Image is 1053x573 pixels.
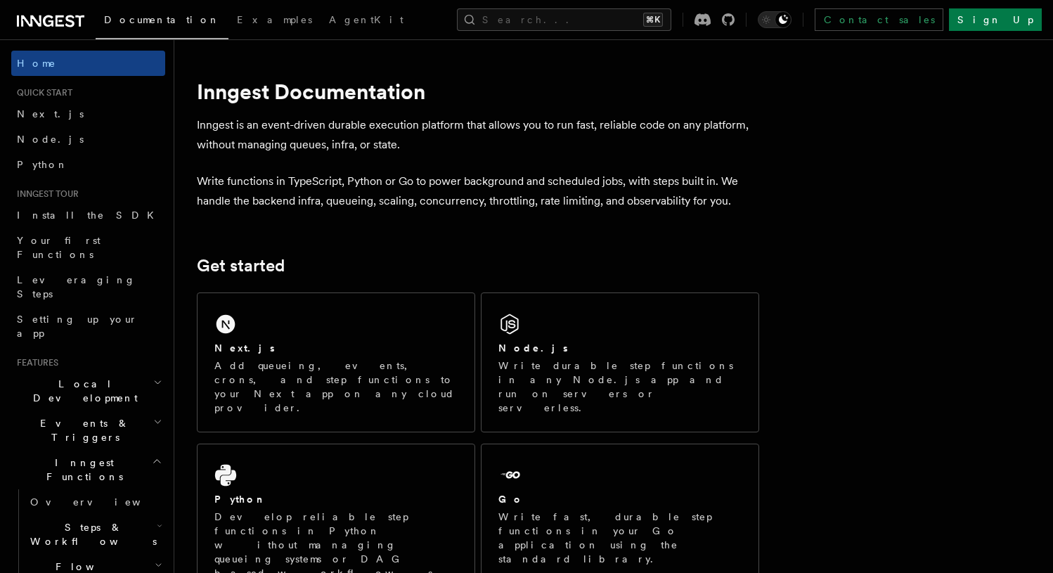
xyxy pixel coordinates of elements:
[228,4,321,38] a: Examples
[30,496,175,508] span: Overview
[758,11,792,28] button: Toggle dark mode
[197,172,759,211] p: Write functions in TypeScript, Python or Go to power background and scheduled jobs, with steps bu...
[17,56,56,70] span: Home
[11,377,153,405] span: Local Development
[11,267,165,307] a: Leveraging Steps
[498,359,742,415] p: Write durable step functions in any Node.js app and run on servers or serverless.
[11,416,153,444] span: Events & Triggers
[17,134,84,145] span: Node.js
[321,4,412,38] a: AgentKit
[498,510,742,566] p: Write fast, durable step functions in your Go application using the standard library.
[329,14,403,25] span: AgentKit
[11,450,165,489] button: Inngest Functions
[498,492,524,506] h2: Go
[11,101,165,127] a: Next.js
[457,8,671,31] button: Search...⌘K
[643,13,663,27] kbd: ⌘K
[481,292,759,432] a: Node.jsWrite durable step functions in any Node.js app and run on servers or serverless.
[11,357,58,368] span: Features
[197,292,475,432] a: Next.jsAdd queueing, events, crons, and step functions to your Next app on any cloud provider.
[197,79,759,104] h1: Inngest Documentation
[11,188,79,200] span: Inngest tour
[949,8,1042,31] a: Sign Up
[96,4,228,39] a: Documentation
[237,14,312,25] span: Examples
[104,14,220,25] span: Documentation
[25,489,165,515] a: Overview
[25,520,157,548] span: Steps & Workflows
[11,456,152,484] span: Inngest Functions
[197,256,285,276] a: Get started
[11,228,165,267] a: Your first Functions
[815,8,943,31] a: Contact sales
[11,127,165,152] a: Node.js
[197,115,759,155] p: Inngest is an event-driven durable execution platform that allows you to run fast, reliable code ...
[11,87,72,98] span: Quick start
[214,492,266,506] h2: Python
[17,108,84,120] span: Next.js
[17,235,101,260] span: Your first Functions
[11,371,165,411] button: Local Development
[11,152,165,177] a: Python
[11,51,165,76] a: Home
[11,307,165,346] a: Setting up your app
[214,359,458,415] p: Add queueing, events, crons, and step functions to your Next app on any cloud provider.
[214,341,275,355] h2: Next.js
[17,314,138,339] span: Setting up your app
[17,210,162,221] span: Install the SDK
[498,341,568,355] h2: Node.js
[17,274,136,300] span: Leveraging Steps
[11,202,165,228] a: Install the SDK
[25,515,165,554] button: Steps & Workflows
[11,411,165,450] button: Events & Triggers
[17,159,68,170] span: Python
